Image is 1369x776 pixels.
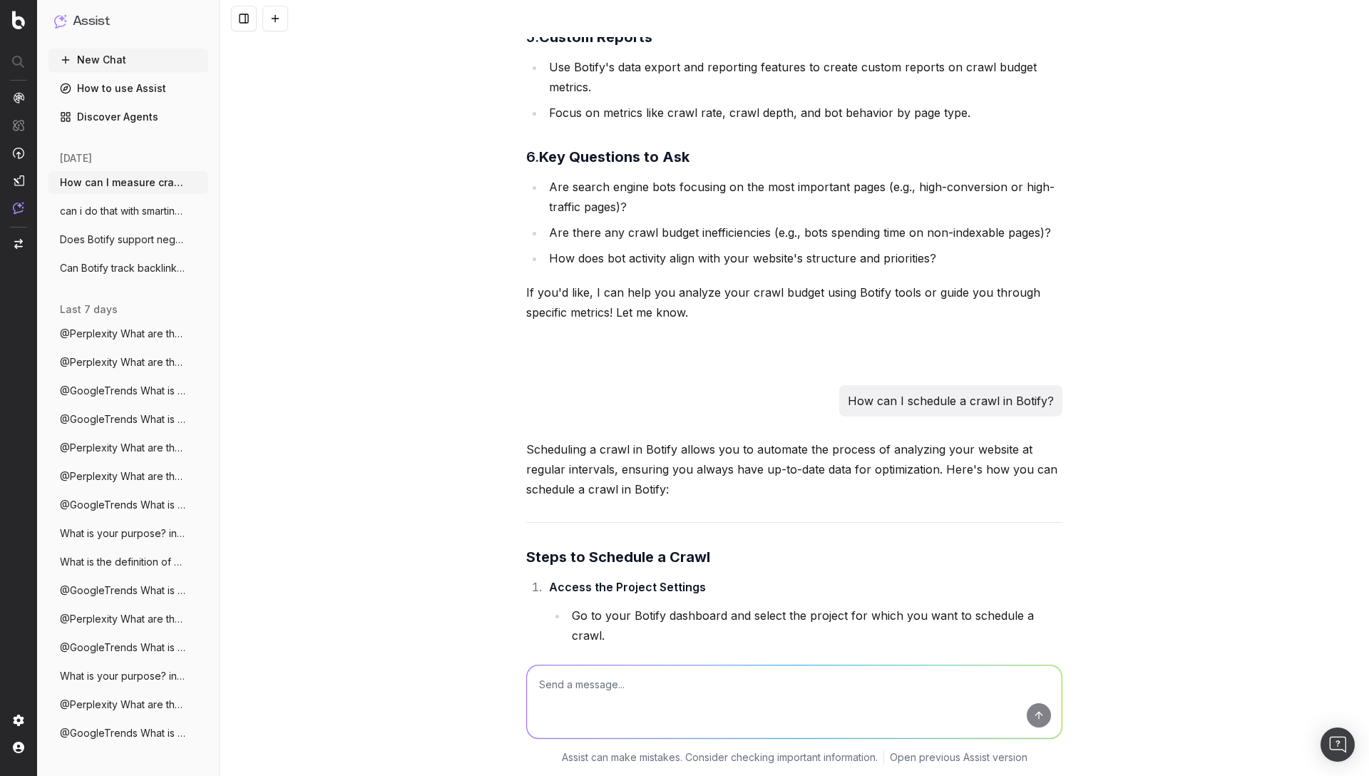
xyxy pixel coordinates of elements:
button: What is your purpose? in few words [48,522,208,545]
button: @Perplexity What are the trending topics [48,436,208,459]
h1: Assist [73,11,110,31]
button: What is the definition of SEO? in few wo [48,551,208,573]
h3: 6. [526,145,1062,168]
li: Use Botify's data export and reporting features to create custom reports on crawl budget metrics. [545,57,1062,97]
span: @Perplexity What are the trending topics [60,469,185,484]
li: Are search engine bots focusing on the most important pages (e.g., high-conversion or high-traffi... [545,177,1062,217]
button: @Perplexity What are the trending topics [48,465,208,488]
span: @GoogleTrends What is currently trending [60,498,185,512]
button: @GoogleTrends What is currently trending [48,722,208,745]
img: Setting [13,715,24,726]
span: @GoogleTrends What is currently trending [60,583,185,598]
p: How can I schedule a crawl in Botify? [848,391,1054,411]
button: What is your purpose? in few words [48,665,208,688]
button: Assist [54,11,202,31]
span: @Perplexity What are the trending topics [60,355,185,369]
span: @GoogleTrends What is currently trending [60,640,185,655]
button: @GoogleTrends What is currently trending [48,408,208,431]
img: Studio [13,175,24,186]
img: Assist [13,202,24,214]
button: @GoogleTrends What is currently trending [48,636,208,659]
li: Are there any crawl budget inefficiencies (e.g., bots spending time on non-indexable pages)? [545,223,1062,242]
button: @Perplexity What are the trending topics [48,693,208,716]
span: can i do that with smartindex or indenow [60,204,185,218]
span: @GoogleTrends What is currently trending [60,412,185,427]
span: How can I measure crawl budget in Botify [60,175,185,190]
span: @GoogleTrends What is currently trending [60,384,185,398]
span: What is your purpose? in few words [60,669,185,683]
button: can i do that with smartindex or indenow [48,200,208,223]
button: @GoogleTrends What is currently trending [48,579,208,602]
button: Does Botify support negative regex (like [48,228,208,251]
span: [DATE] [60,151,92,165]
strong: Steps to Schedule a Crawl [526,548,710,566]
span: @Perplexity What are the trending topics [60,327,185,341]
button: @Perplexity What are the trending topics [48,608,208,630]
span: @GoogleTrends What is currently trending [60,726,185,740]
a: Discover Agents [48,106,208,128]
span: What is the definition of SEO? in few wo [60,555,185,569]
p: Assist can make mistakes. Consider checking important information. [562,750,878,765]
button: How can I measure crawl budget in Botify [48,171,208,194]
p: Scheduling a crawl in Botify allows you to automate the process of analyzing your website at regu... [526,439,1062,499]
button: Can Botify track backlinks? [48,257,208,280]
li: How does bot activity align with your website's structure and priorities? [545,248,1062,268]
button: @GoogleTrends What is currently trending [48,494,208,516]
img: Activation [13,147,24,159]
span: @Perplexity What are the trending topics [60,612,185,626]
span: What is your purpose? in few words [60,526,185,541]
span: Does Botify support negative regex (like [60,233,185,247]
button: @Perplexity What are the trending topics [48,351,208,374]
h3: 5. [526,26,1062,48]
img: My account [13,742,24,753]
a: How to use Assist [48,77,208,100]
span: Can Botify track backlinks? [60,261,185,275]
span: @Perplexity What are the trending topics [60,441,185,455]
button: @Perplexity What are the trending topics [48,322,208,345]
img: Switch project [14,239,23,249]
button: New Chat [48,48,208,71]
strong: Access the Project Settings [549,580,706,594]
strong: Key Questions to Ask [539,148,689,165]
img: Botify logo [12,11,25,29]
span: @Perplexity What are the trending topics [60,698,185,712]
li: Go to your Botify dashboard and select the project for which you want to schedule a crawl. [568,606,1062,645]
span: last 7 days [60,302,118,317]
p: If you'd like, I can help you analyze your crawl budget using Botify tools or guide you through s... [526,282,1062,322]
div: Ouvrir le Messenger Intercom [1321,727,1355,762]
button: @GoogleTrends What is currently trending [48,379,208,402]
img: Assist [54,14,67,28]
strong: Custom Reports [539,29,652,46]
img: Intelligence [13,119,24,131]
a: Open previous Assist version [890,750,1027,765]
li: Focus on metrics like crawl rate, crawl depth, and bot behavior by page type. [545,103,1062,123]
img: Analytics [13,92,24,103]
